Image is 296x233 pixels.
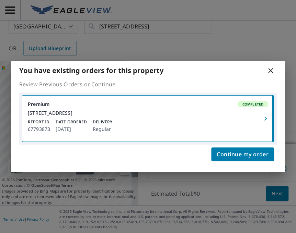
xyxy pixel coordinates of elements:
b: You have existing orders for this property [19,66,163,75]
p: Report ID [28,119,50,125]
button: Continue my order [211,147,274,161]
p: Date Ordered [56,119,87,125]
p: Regular [92,125,112,133]
a: PremiumCompleted[STREET_ADDRESS]Report ID67793873Date Ordered[DATE]DeliveryRegular [22,96,274,142]
p: [DATE] [56,125,87,133]
p: Review Previous Orders or Continue [19,80,277,88]
span: Continue my order [217,149,269,159]
span: Completed [238,102,267,107]
p: 67793873 [28,125,50,133]
p: Delivery [92,119,112,125]
div: Premium [28,101,268,107]
div: [STREET_ADDRESS] [28,110,268,116]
